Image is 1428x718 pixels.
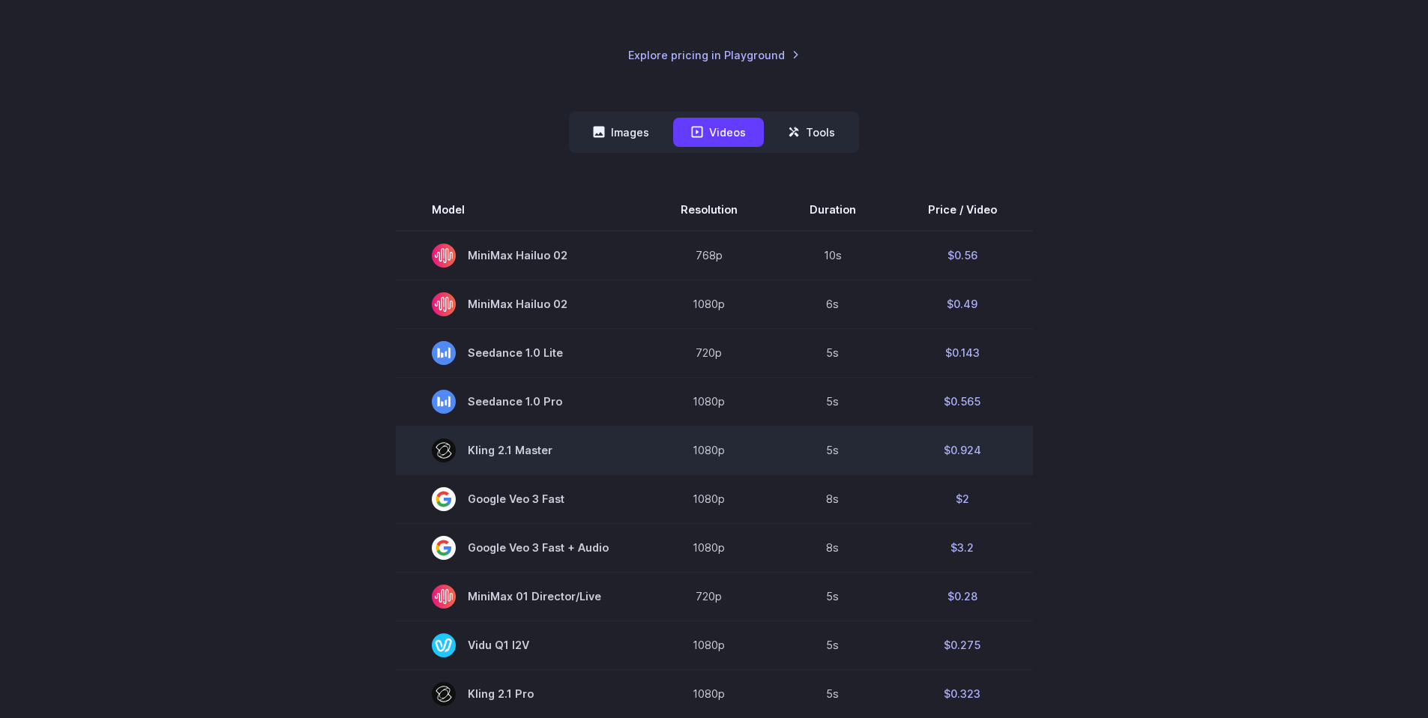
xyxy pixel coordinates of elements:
td: 1080p [645,426,774,474]
span: Kling 2.1 Pro [432,682,609,706]
span: Seedance 1.0 Lite [432,341,609,365]
span: MiniMax 01 Director/Live [432,585,609,609]
td: 1080p [645,280,774,328]
span: Kling 2.1 Master [432,438,609,462]
td: $0.323 [892,669,1033,718]
th: Duration [774,189,892,231]
td: $0.28 [892,572,1033,621]
td: $0.56 [892,231,1033,280]
span: Google Veo 3 Fast + Audio [432,536,609,560]
td: $0.275 [892,621,1033,669]
td: 8s [774,523,892,572]
th: Resolution [645,189,774,231]
td: 1080p [645,523,774,572]
button: Videos [673,118,764,147]
td: $2 [892,474,1033,523]
td: 1080p [645,377,774,426]
td: $0.924 [892,426,1033,474]
td: 1080p [645,669,774,718]
td: 5s [774,328,892,377]
button: Images [575,118,667,147]
td: $0.565 [892,377,1033,426]
td: $0.49 [892,280,1033,328]
td: $3.2 [892,523,1033,572]
span: Vidu Q1 I2V [432,633,609,657]
span: MiniMax Hailuo 02 [432,292,609,316]
td: $0.143 [892,328,1033,377]
td: 5s [774,426,892,474]
td: 5s [774,669,892,718]
span: Seedance 1.0 Pro [432,390,609,414]
td: 768p [645,231,774,280]
th: Price / Video [892,189,1033,231]
td: 10s [774,231,892,280]
td: 720p [645,572,774,621]
td: 5s [774,377,892,426]
span: MiniMax Hailuo 02 [432,244,609,268]
td: 1080p [645,621,774,669]
td: 5s [774,572,892,621]
td: 1080p [645,474,774,523]
span: Google Veo 3 Fast [432,487,609,511]
a: Explore pricing in Playground [628,46,800,64]
button: Tools [770,118,853,147]
td: 6s [774,280,892,328]
td: 720p [645,328,774,377]
td: 8s [774,474,892,523]
td: 5s [774,621,892,669]
th: Model [396,189,645,231]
